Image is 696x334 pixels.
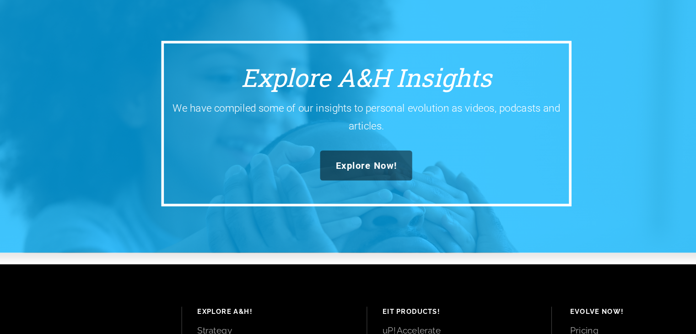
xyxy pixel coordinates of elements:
[307,171,388,198] a: Explore Now!
[423,8,475,15] span: Consulting
[176,92,520,121] h3: Explore A&H Insights
[359,8,400,15] span: Personal
[296,8,335,15] span: Strategy
[498,8,528,15] span: Health
[362,309,498,318] h4: EIT Products!
[199,309,335,318] h4: Explore A&H!
[321,179,375,189] span: Explore Now!
[528,309,675,318] h4: Evolve Now!
[176,126,520,157] p: We have compiled some of our insights to personal evolution as videos, podcasts and articles.
[551,8,589,15] span: Insights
